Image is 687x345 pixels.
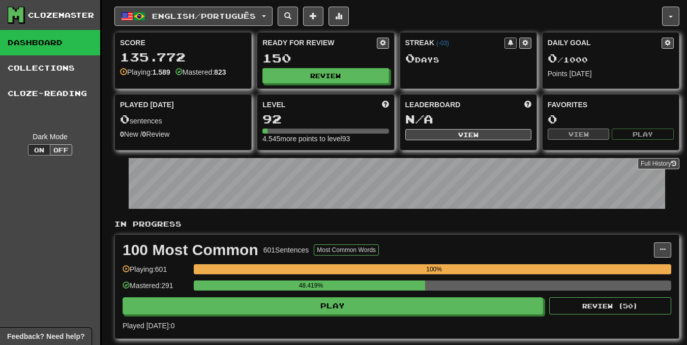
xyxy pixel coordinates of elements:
span: 0 [120,112,130,126]
button: Review (50) [549,297,671,315]
button: Off [50,144,72,155]
div: 92 [262,113,389,126]
strong: 823 [214,68,226,76]
a: (-03) [436,40,449,47]
span: Leaderboard [405,100,461,110]
div: Clozemaster [28,10,94,20]
div: Streak [405,38,504,48]
div: Points [DATE] [548,69,674,79]
span: Level [262,100,285,110]
div: Mastered: 291 [123,280,189,297]
div: 0 [548,113,674,126]
div: Playing: [120,67,170,77]
div: 601 Sentences [263,245,309,255]
div: Day s [405,52,531,65]
button: Add sentence to collection [303,7,323,26]
button: View [405,129,531,140]
p: In Progress [114,219,679,229]
span: Open feedback widget [7,331,84,341]
a: Full History [638,158,679,169]
strong: 0 [142,130,146,138]
strong: 1.589 [153,68,170,76]
button: Play [123,297,543,315]
div: Ready for Review [262,38,376,48]
button: Search sentences [278,7,298,26]
span: Played [DATE]: 0 [123,322,174,330]
span: N/A [405,112,433,126]
div: 4.545 more points to level 93 [262,134,389,144]
div: Favorites [548,100,674,110]
div: 100 Most Common [123,242,258,258]
div: Dark Mode [8,132,93,142]
button: More stats [328,7,349,26]
div: Mastered: [175,67,226,77]
div: Playing: 601 [123,264,189,281]
span: Played [DATE] [120,100,174,110]
button: On [28,144,50,155]
span: 0 [405,51,415,65]
strong: 0 [120,130,124,138]
span: Score more points to level up [382,100,389,110]
button: View [548,129,610,140]
div: New / Review [120,129,246,139]
span: This week in points, UTC [524,100,531,110]
button: Play [612,129,674,140]
div: 100% [197,264,671,274]
button: Most Common Words [314,244,379,256]
button: English/Português [114,7,273,26]
div: Score [120,38,246,48]
button: Review [262,68,389,83]
div: sentences [120,113,246,126]
span: 0 [548,51,557,65]
div: Daily Goal [548,38,662,49]
span: English / Português [152,12,256,20]
div: 48.419% [197,280,425,291]
div: 135.772 [120,51,246,64]
span: / 1000 [548,55,588,64]
div: 150 [262,52,389,65]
